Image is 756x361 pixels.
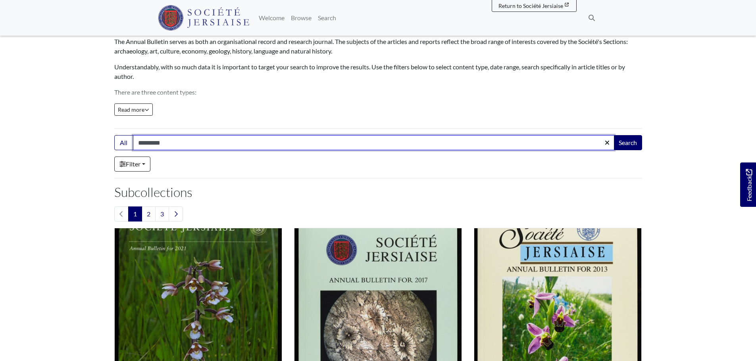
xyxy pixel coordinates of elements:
h2: Subcollections [114,185,642,200]
li: Previous page [114,206,129,222]
a: Browse [288,10,315,26]
a: Next page [169,206,183,222]
span: Feedback [744,169,754,201]
span: Goto page 1 [128,206,142,222]
p: There are three content types: Information: contains administrative information. Reports: contain... [114,88,642,126]
nav: pagination [114,206,642,222]
a: Société Jersiaise logo [158,3,250,32]
button: Search [614,135,642,150]
button: All [114,135,133,150]
a: Goto page 2 [142,206,156,222]
p: Understandably, with so much data it is important to target your search to improve the results. U... [114,62,642,81]
a: Filter [114,157,150,172]
img: Société Jersiaise [158,5,250,31]
a: Search [315,10,339,26]
span: Read more [118,106,149,113]
a: Would you like to provide feedback? [740,162,756,207]
button: Read all of the content [114,103,153,116]
p: The Annual Bulletin serves as both an organisational record and research journal. The subjects of... [114,37,642,56]
a: Goto page 3 [155,206,169,222]
a: Welcome [256,10,288,26]
span: Return to Société Jersiaise [498,2,563,9]
input: Search this collection... [133,135,614,150]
